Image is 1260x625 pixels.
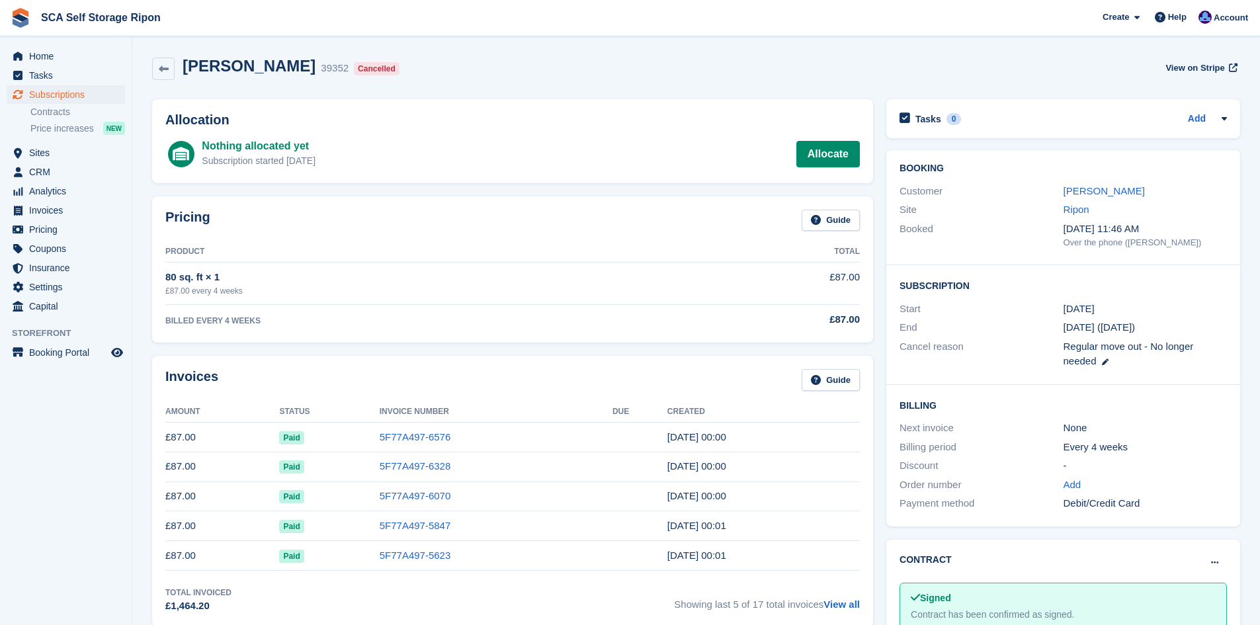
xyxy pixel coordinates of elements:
[915,113,941,125] h2: Tasks
[612,401,667,423] th: Due
[674,587,860,614] span: Showing last 5 of 17 total invoices
[380,431,451,442] a: 5F77A497-6576
[279,401,379,423] th: Status
[1064,321,1136,333] span: [DATE] ([DATE])
[183,57,315,75] h2: [PERSON_NAME]
[29,239,108,258] span: Coupons
[667,431,726,442] time: 2025-07-31 23:00:06 UTC
[29,297,108,315] span: Capital
[29,85,108,104] span: Subscriptions
[11,8,30,28] img: stora-icon-8386f47178a22dfd0bd8f6a31ec36ba5ce8667c1dd55bd0f319d3a0aa187defe.svg
[165,210,210,231] h2: Pricing
[29,278,108,296] span: Settings
[202,154,315,168] div: Subscription started [DATE]
[165,270,692,285] div: 80 sq. ft × 1
[202,138,315,154] div: Nothing allocated yet
[1064,496,1227,511] div: Debit/Credit Card
[900,320,1063,335] div: End
[29,259,108,277] span: Insurance
[7,85,125,104] a: menu
[103,122,125,135] div: NEW
[1168,11,1187,24] span: Help
[7,343,125,362] a: menu
[12,327,132,340] span: Storefront
[165,423,279,452] td: £87.00
[1064,421,1227,436] div: None
[1064,458,1227,474] div: -
[29,343,108,362] span: Booking Portal
[7,278,125,296] a: menu
[1160,57,1240,79] a: View on Stripe
[1064,236,1227,249] div: Over the phone ([PERSON_NAME])
[900,302,1063,317] div: Start
[29,220,108,239] span: Pricing
[279,520,304,533] span: Paid
[279,431,304,444] span: Paid
[279,490,304,503] span: Paid
[321,61,349,76] div: 39352
[29,163,108,181] span: CRM
[380,550,451,561] a: 5F77A497-5623
[279,550,304,563] span: Paid
[667,490,726,501] time: 2025-06-05 23:00:23 UTC
[900,440,1063,455] div: Billing period
[165,315,692,327] div: BILLED EVERY 4 WEEKS
[29,201,108,220] span: Invoices
[900,478,1063,493] div: Order number
[29,144,108,162] span: Sites
[1064,478,1081,493] a: Add
[900,202,1063,218] div: Site
[802,210,860,231] a: Guide
[900,496,1063,511] div: Payment method
[667,460,726,472] time: 2025-07-03 23:00:38 UTC
[1064,440,1227,455] div: Every 4 weeks
[900,184,1063,199] div: Customer
[30,106,125,118] a: Contracts
[7,182,125,200] a: menu
[29,47,108,65] span: Home
[7,220,125,239] a: menu
[30,121,125,136] a: Price increases NEW
[1198,11,1212,24] img: Sarah Race
[1165,62,1224,75] span: View on Stripe
[165,285,692,297] div: £87.00 every 4 weeks
[900,421,1063,436] div: Next invoice
[1188,112,1206,127] a: Add
[1214,11,1248,24] span: Account
[165,587,231,599] div: Total Invoiced
[900,398,1227,411] h2: Billing
[7,239,125,258] a: menu
[692,312,860,327] div: £87.00
[380,460,451,472] a: 5F77A497-6328
[165,241,692,263] th: Product
[380,401,612,423] th: Invoice Number
[165,401,279,423] th: Amount
[165,481,279,511] td: £87.00
[946,113,962,125] div: 0
[165,541,279,571] td: £87.00
[165,511,279,541] td: £87.00
[900,222,1063,249] div: Booked
[900,339,1063,369] div: Cancel reason
[7,66,125,85] a: menu
[1064,204,1089,215] a: Ripon
[7,201,125,220] a: menu
[911,591,1216,605] div: Signed
[1064,222,1227,237] div: [DATE] 11:46 AM
[165,452,279,481] td: £87.00
[1103,11,1129,24] span: Create
[823,599,860,610] a: View all
[380,520,451,531] a: 5F77A497-5847
[802,369,860,391] a: Guide
[692,241,860,263] th: Total
[1064,341,1194,367] span: Regular move out - No longer needed
[380,490,451,501] a: 5F77A497-6070
[29,182,108,200] span: Analytics
[7,144,125,162] a: menu
[165,369,218,391] h2: Invoices
[667,520,726,531] time: 2025-05-08 23:01:13 UTC
[7,297,125,315] a: menu
[7,163,125,181] a: menu
[36,7,166,28] a: SCA Self Storage Ripon
[29,66,108,85] span: Tasks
